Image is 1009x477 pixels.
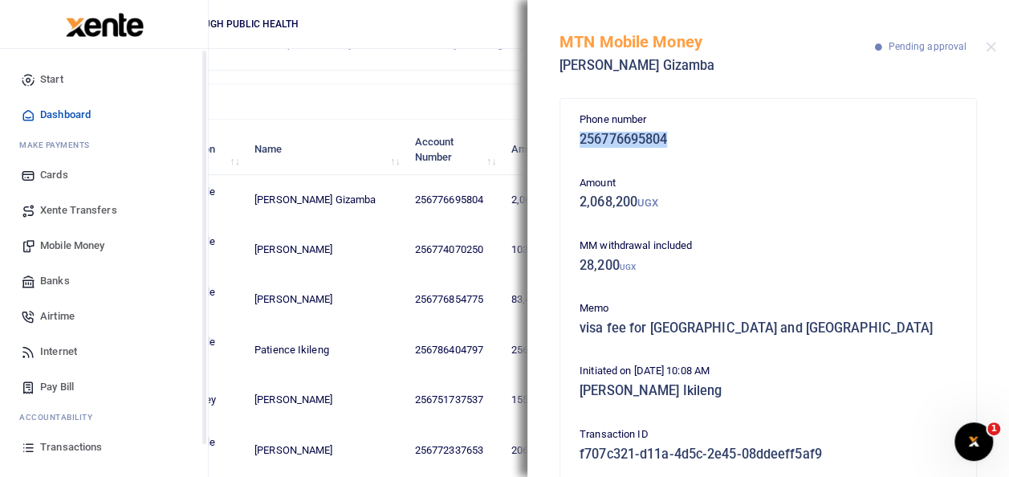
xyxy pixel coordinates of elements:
[405,426,502,475] td: 256772337653
[580,426,957,443] p: Transaction ID
[580,258,957,274] h5: 28,200
[40,344,77,360] span: Internet
[246,325,406,375] td: Patience Ikileng
[13,193,195,228] a: Xente Transfers
[13,430,195,465] a: Transactions
[486,39,518,51] tspan: August
[559,58,875,74] h5: [PERSON_NAME] Gizamba
[986,42,996,52] button: Close
[13,299,195,334] a: Airtime
[40,238,104,254] span: Mobile Money
[580,238,957,255] p: MM withdrawal included
[13,263,195,299] a: Banks
[405,175,502,225] td: 256776695804
[13,157,195,193] a: Cards
[439,39,458,51] tspan: July
[559,32,875,51] h5: MTN Mobile Money
[502,175,581,225] td: 2,068,200
[580,446,957,463] h5: f707c321-d11a-4d5c-2e45-08ddeeff5af9
[620,263,636,271] small: UGX
[75,93,604,111] h4: Recent Transactions
[502,426,581,475] td: 206,075
[31,411,92,423] span: countability
[13,132,195,157] li: M
[405,375,502,425] td: 256751737537
[405,124,502,174] th: Account Number: activate to sort column ascending
[246,225,406,275] td: [PERSON_NAME]
[40,439,102,455] span: Transactions
[405,275,502,324] td: 256776854775
[502,375,581,425] td: 155,425
[502,225,581,275] td: 103,525
[27,139,90,151] span: ake Payments
[405,225,502,275] td: 256774070250
[385,39,408,51] tspan: June
[502,124,581,174] th: Amount: activate to sort column ascending
[580,383,957,399] h5: [PERSON_NAME] Ikileng
[40,202,117,218] span: Xente Transfers
[40,308,75,324] span: Airtime
[40,71,63,88] span: Start
[40,167,68,183] span: Cards
[246,375,406,425] td: [PERSON_NAME]
[502,275,581,324] td: 83,425
[40,107,91,123] span: Dashboard
[64,18,144,30] a: logo-small logo-large logo-large
[13,334,195,369] a: Internet
[502,325,581,375] td: 256,325
[246,124,406,174] th: Name: activate to sort column ascending
[13,97,195,132] a: Dashboard
[40,273,70,289] span: Banks
[13,405,195,430] li: Ac
[580,112,957,128] p: Phone number
[66,13,144,37] img: logo-large
[246,275,406,324] td: [PERSON_NAME]
[246,175,406,225] td: [PERSON_NAME] Gizamba
[637,197,658,209] small: UGX
[281,39,302,51] tspan: April
[580,363,957,380] p: Initiated on [DATE] 10:08 AM
[13,62,195,97] a: Start
[225,39,253,51] tspan: March
[580,300,957,317] p: Memo
[580,132,957,148] h5: 256776695804
[987,422,1000,435] span: 1
[40,379,74,395] span: Pay Bill
[580,320,957,336] h5: visa fee for [GEOGRAPHIC_DATA] and [GEOGRAPHIC_DATA]
[334,39,352,51] tspan: May
[246,426,406,475] td: [PERSON_NAME]
[580,194,957,210] h5: 2,068,200
[13,369,195,405] a: Pay Bill
[405,325,502,375] td: 256786404797
[954,422,993,461] iframe: Intercom live chat
[13,228,195,263] a: Mobile Money
[580,175,957,192] p: Amount
[888,41,966,52] span: Pending approval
